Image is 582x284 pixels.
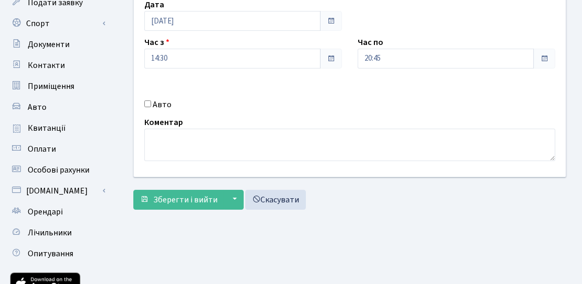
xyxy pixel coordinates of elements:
a: [DOMAIN_NAME] [5,180,110,201]
a: Документи [5,34,110,55]
a: Квитанції [5,118,110,139]
label: Авто [153,98,172,111]
button: Зберегти і вийти [133,190,224,210]
label: Час по [358,36,383,49]
a: Лічильники [5,222,110,243]
span: Орендарі [28,206,63,218]
label: Коментар [144,116,183,129]
label: Час з [144,36,169,49]
span: Авто [28,101,47,113]
a: Приміщення [5,76,110,97]
span: Квитанції [28,122,66,134]
a: Авто [5,97,110,118]
span: Контакти [28,60,65,71]
span: Зберегти і вийти [153,194,218,206]
span: Приміщення [28,81,74,92]
span: Документи [28,39,70,50]
a: Орендарі [5,201,110,222]
span: Лічильники [28,227,72,238]
span: Опитування [28,248,73,259]
a: Спорт [5,13,110,34]
a: Опитування [5,243,110,264]
a: Скасувати [245,190,306,210]
span: Особові рахунки [28,164,89,176]
a: Контакти [5,55,110,76]
a: Особові рахунки [5,160,110,180]
span: Оплати [28,143,56,155]
a: Оплати [5,139,110,160]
